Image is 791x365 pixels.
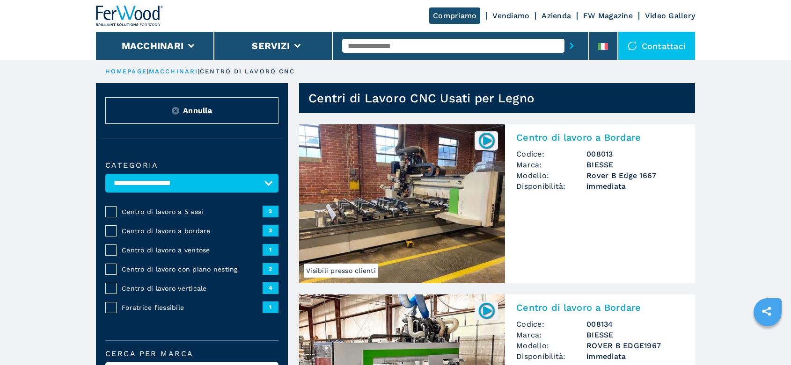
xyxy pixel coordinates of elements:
[492,11,529,20] a: Vendiamo
[755,300,778,323] a: sharethis
[263,263,278,274] span: 2
[516,181,586,192] span: Disponibilità:
[122,265,263,274] span: Centro di lavoro con piano nesting
[122,303,263,312] span: Foratrice flessibile
[96,6,163,26] img: Ferwood
[183,105,212,116] span: Annulla
[122,245,263,255] span: Centro di lavoro a ventose
[122,284,263,293] span: Centro di lavoro verticale
[263,244,278,255] span: 1
[586,170,684,181] h3: Rover B Edge 1667
[583,11,633,20] a: FW Magazine
[200,67,295,76] p: centro di lavoro cnc
[252,40,290,51] button: Servizi
[308,91,535,106] h1: Centri di Lavoro CNC Usati per Legno
[618,32,696,60] div: Contattaci
[628,41,637,50] img: Contattaci
[516,351,586,362] span: Disponibilità:
[304,264,378,278] span: Visibili presso clienti
[586,149,684,159] h3: 008013
[122,207,263,216] span: Centro di lavoro a 5 assi
[149,68,198,75] a: macchinari
[299,124,695,283] a: Centro di lavoro a Bordare BIESSE Rover B Edge 1667Visibili presso clienti008013Centro di lavoro ...
[147,68,149,75] span: |
[645,11,695,20] a: Video Gallery
[516,149,586,159] span: Codice:
[516,329,586,340] span: Marca:
[198,68,200,75] span: |
[516,340,586,351] span: Modello:
[105,97,278,124] button: ResetAnnulla
[477,131,496,150] img: 008013
[299,124,505,283] img: Centro di lavoro a Bordare BIESSE Rover B Edge 1667
[586,329,684,340] h3: BIESSE
[586,181,684,192] span: immediata
[263,282,278,293] span: 4
[263,206,278,217] span: 2
[105,162,278,169] label: Categoria
[516,132,684,143] h2: Centro di lavoro a Bordare
[586,319,684,329] h3: 008134
[586,351,684,362] span: immediata
[751,323,784,358] iframe: Chat
[516,170,586,181] span: Modello:
[263,301,278,313] span: 1
[429,7,480,24] a: Compriamo
[105,68,147,75] a: HOMEPAGE
[105,350,278,358] label: Cerca per marca
[263,225,278,236] span: 3
[172,107,179,115] img: Reset
[122,226,263,236] span: Centro di lavoro a bordare
[516,302,684,313] h2: Centro di lavoro a Bordare
[542,11,571,20] a: Azienda
[586,340,684,351] h3: ROVER B EDGE1967
[586,159,684,170] h3: BIESSE
[477,301,496,320] img: 008134
[122,40,184,51] button: Macchinari
[516,159,586,170] span: Marca:
[516,319,586,329] span: Codice:
[564,35,579,57] button: submit-button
